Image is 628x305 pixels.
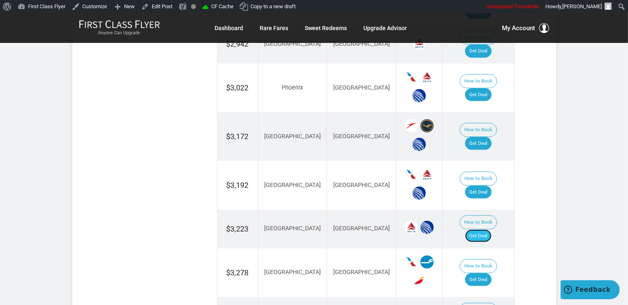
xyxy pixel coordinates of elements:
button: My Account [502,23,549,33]
button: How to Book [460,215,497,229]
a: Upgrade Advisor [364,21,407,35]
span: Austrian Airlines‎ [405,119,418,132]
span: [GEOGRAPHIC_DATA] [333,84,390,91]
span: United [413,187,426,200]
span: [GEOGRAPHIC_DATA] [264,40,321,47]
span: $3,022 [227,83,249,92]
iframe: Opens a widget where you can find more information [561,280,620,301]
span: [PERSON_NAME] [562,3,602,9]
span: $3,192 [227,181,249,189]
span: American Airlines [405,168,418,181]
button: How to Book [460,123,497,137]
span: $2,942 [227,40,249,48]
span: My Account [502,23,535,33]
a: Get Deal [465,45,492,58]
span: [GEOGRAPHIC_DATA] [264,225,321,232]
span: United [413,138,426,151]
span: Iberia [413,274,426,287]
a: Get Deal [465,229,492,243]
span: Finnair [420,255,434,269]
span: $3,278 [227,268,249,277]
span: Phoenix [282,84,303,91]
span: United [420,221,434,234]
button: How to Book [460,172,497,186]
button: How to Book [460,74,497,88]
small: Anyone Can Upgrade [79,30,160,36]
span: $3,223 [227,225,249,233]
span: $3,172 [227,132,249,141]
span: Delta Airlines [420,168,434,181]
a: First Class FlyerAnyone Can Upgrade [79,20,160,36]
span: Lufthansa [420,119,434,132]
a: Get Deal [465,137,492,150]
span: American Airlines [405,71,418,84]
span: [GEOGRAPHIC_DATA] [264,182,321,189]
span: [GEOGRAPHIC_DATA] [333,182,390,189]
span: American Airlines [405,255,418,269]
a: Dashboard [215,21,244,35]
span: [GEOGRAPHIC_DATA] [333,40,390,47]
a: Sweet Redeems [305,21,347,35]
span: United [413,89,426,102]
img: First Class Flyer [79,20,160,28]
span: [GEOGRAPHIC_DATA] [333,133,390,140]
span: Delta Airlines [405,221,418,234]
a: Get Deal [465,88,492,102]
span: [GEOGRAPHIC_DATA] [333,269,390,276]
span: Unsuspend Transients [486,3,539,9]
span: [GEOGRAPHIC_DATA] [333,225,390,232]
button: How to Book [460,259,497,273]
a: Get Deal [465,186,492,199]
span: Delta Airlines [420,71,434,84]
span: [GEOGRAPHIC_DATA] [264,133,321,140]
a: Rare Fares [260,21,289,35]
a: Get Deal [465,273,492,286]
span: [GEOGRAPHIC_DATA] [264,269,321,276]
